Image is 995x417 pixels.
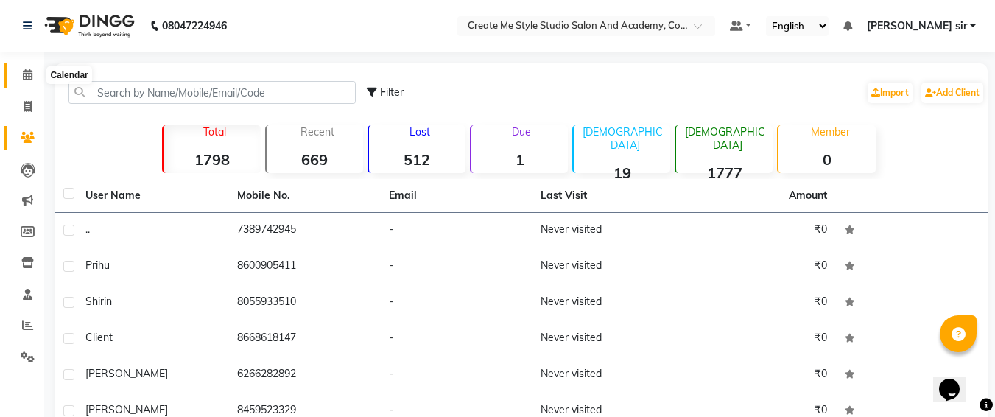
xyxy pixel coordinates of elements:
td: 8055933510 [228,285,380,321]
span: Filter [380,85,404,99]
td: 6266282892 [228,357,380,393]
td: Never visited [532,249,683,285]
span: [PERSON_NAME] sir [867,18,967,34]
td: Never visited [532,285,683,321]
a: Import [868,83,913,103]
td: 8600905411 [228,249,380,285]
td: Never visited [532,357,683,393]
p: Recent [273,125,363,139]
p: Member [784,125,875,139]
b: 08047224946 [162,5,227,46]
td: ₹0 [684,213,836,249]
strong: 0 [778,150,875,169]
th: Email [380,179,532,213]
strong: 1777 [676,164,773,182]
th: User Name [77,179,228,213]
td: - [380,285,532,321]
p: Total [169,125,260,139]
th: Last Visit [532,179,683,213]
div: Calendar [46,66,91,84]
td: 8668618147 [228,321,380,357]
td: ₹0 [684,321,836,357]
p: Due [474,125,568,139]
td: - [380,213,532,249]
p: Lost [375,125,465,139]
th: Amount [780,179,836,212]
td: Never visited [532,321,683,357]
span: [PERSON_NAME] [85,367,168,380]
td: ₹0 [684,249,836,285]
input: Search by Name/Mobile/Email/Code [68,81,356,104]
td: - [380,321,532,357]
span: shirin [85,295,112,308]
iframe: chat widget [933,358,980,402]
strong: 1 [471,150,568,169]
td: - [380,249,532,285]
strong: 19 [574,164,670,182]
th: Mobile No. [228,179,380,213]
span: client [85,331,113,344]
td: - [380,357,532,393]
span: .. [85,222,90,236]
img: logo [38,5,138,46]
td: 7389742945 [228,213,380,249]
td: ₹0 [684,285,836,321]
p: [DEMOGRAPHIC_DATA] [580,125,670,152]
a: Add Client [921,83,983,103]
span: prihu [85,259,110,272]
strong: 1798 [164,150,260,169]
p: [DEMOGRAPHIC_DATA] [682,125,773,152]
strong: 669 [267,150,363,169]
strong: 512 [369,150,465,169]
td: Never visited [532,213,683,249]
span: [PERSON_NAME] [85,403,168,416]
td: ₹0 [684,357,836,393]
